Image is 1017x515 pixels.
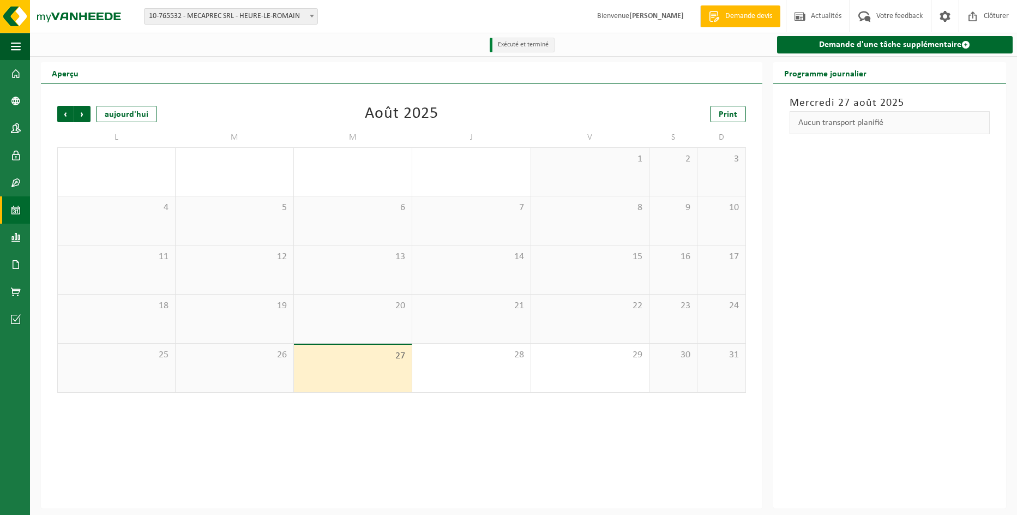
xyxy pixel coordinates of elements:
span: 20 [299,300,406,312]
span: 5 [181,202,288,214]
span: Demande devis [723,11,775,22]
div: Août 2025 [365,106,438,122]
span: 25 [63,349,170,361]
td: M [294,128,412,147]
span: 17 [703,251,739,263]
h3: Mercredi 27 août 2025 [790,95,990,111]
span: 3 [703,153,739,165]
a: Demande devis [700,5,780,27]
span: 21 [418,300,525,312]
span: 18 [63,300,170,312]
span: 30 [655,349,691,361]
td: D [697,128,745,147]
td: V [531,128,649,147]
span: 22 [537,300,643,312]
td: L [57,128,176,147]
span: 14 [418,251,525,263]
span: 16 [655,251,691,263]
td: S [649,128,697,147]
span: 10-765532 - MECAPREC SRL - HEURE-LE-ROMAIN [144,8,318,25]
span: 10-765532 - MECAPREC SRL - HEURE-LE-ROMAIN [145,9,317,24]
span: 2 [655,153,691,165]
span: 10 [703,202,739,214]
span: Print [719,110,737,119]
span: 29 [537,349,643,361]
span: Précédent [57,106,74,122]
a: Demande d'une tâche supplémentaire [777,36,1013,53]
span: 31 [703,349,739,361]
span: 4 [63,202,170,214]
div: aujourd'hui [96,106,157,122]
span: 27 [299,350,406,362]
td: M [176,128,294,147]
h2: Aperçu [41,62,89,83]
li: Exécuté et terminé [490,38,555,52]
span: 6 [299,202,406,214]
span: 9 [655,202,691,214]
strong: [PERSON_NAME] [629,12,684,20]
span: 28 [418,349,525,361]
span: 19 [181,300,288,312]
span: 23 [655,300,691,312]
div: Aucun transport planifié [790,111,990,134]
span: 13 [299,251,406,263]
span: 15 [537,251,643,263]
span: 7 [418,202,525,214]
a: Print [710,106,746,122]
span: 24 [703,300,739,312]
span: 26 [181,349,288,361]
span: 12 [181,251,288,263]
td: J [412,128,531,147]
h2: Programme journalier [773,62,877,83]
span: Suivant [74,106,91,122]
span: 11 [63,251,170,263]
span: 1 [537,153,643,165]
span: 8 [537,202,643,214]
